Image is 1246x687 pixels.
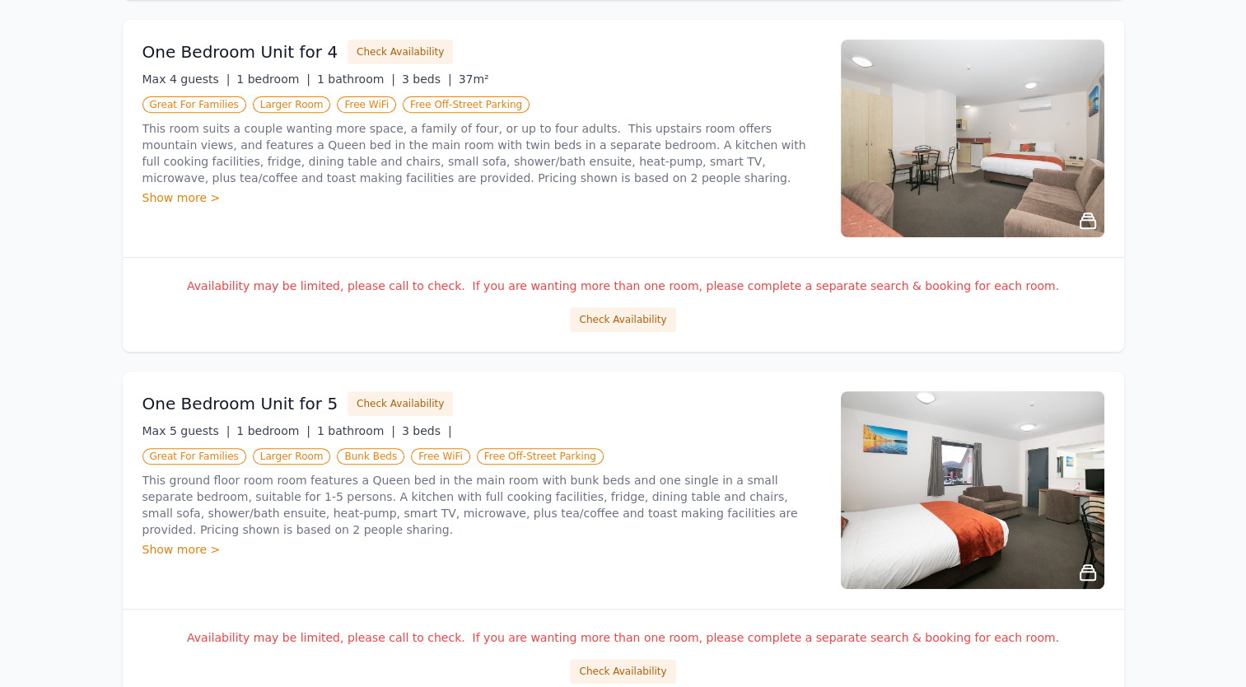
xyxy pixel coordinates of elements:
span: Great For Families [142,448,246,465]
p: This room suits a couple wanting more space, a family of four, or up to four adults. This upstair... [142,120,821,186]
span: 1 bathroom | [317,424,395,437]
span: Max 4 guests | [142,72,231,86]
button: Check Availability [348,391,453,416]
div: Show more > [142,541,821,558]
span: Free WiFi [337,96,396,113]
h3: One Bedroom Unit for 4 [142,40,338,63]
span: Free Off-Street Parking [403,96,530,113]
span: 3 beds | [402,72,452,86]
span: Max 5 guests | [142,424,231,437]
p: This ground floor room room features a Queen bed in the main room with bunk beds and one single i... [142,472,821,538]
button: Check Availability [348,40,453,64]
span: 37m² [459,72,489,86]
span: 1 bedroom | [236,424,310,437]
span: Larger Room [253,96,331,113]
p: Availability may be limited, please call to check. If you are wanting more than one room, please ... [142,629,1104,646]
span: Free Off-Street Parking [477,448,604,465]
span: Free WiFi [411,448,470,465]
span: Great For Families [142,96,246,113]
p: Availability may be limited, please call to check. If you are wanting more than one room, please ... [142,278,1104,294]
button: Check Availability [570,307,675,332]
span: 1 bedroom | [236,72,310,86]
h3: One Bedroom Unit for 5 [142,392,338,415]
button: Check Availability [570,659,675,684]
span: 1 bathroom | [317,72,395,86]
span: Larger Room [253,448,331,465]
span: Bunk Beds [337,448,404,465]
div: Show more > [142,189,821,206]
span: 3 beds | [402,424,452,437]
